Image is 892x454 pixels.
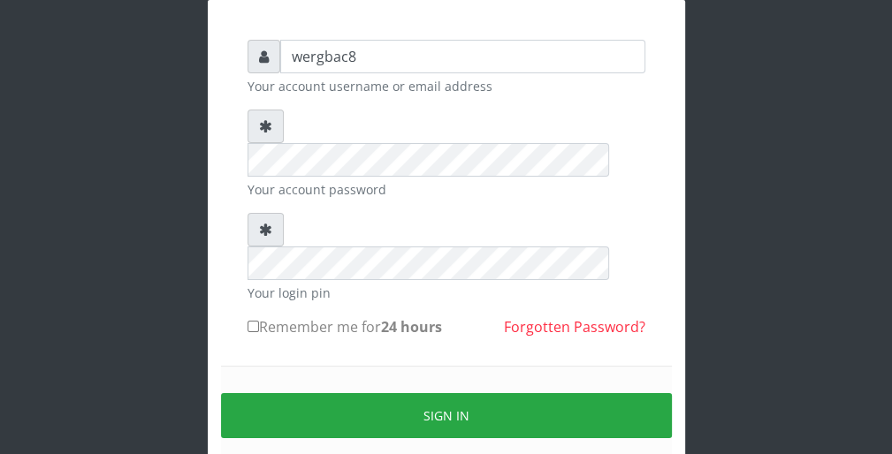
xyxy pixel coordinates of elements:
[248,180,645,199] small: Your account password
[248,321,259,332] input: Remember me for24 hours
[280,40,645,73] input: Username or email address
[248,316,442,337] label: Remember me for
[221,393,672,438] button: Sign in
[248,77,645,95] small: Your account username or email address
[381,317,442,337] b: 24 hours
[504,317,645,337] a: Forgotten Password?
[248,284,645,302] small: Your login pin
